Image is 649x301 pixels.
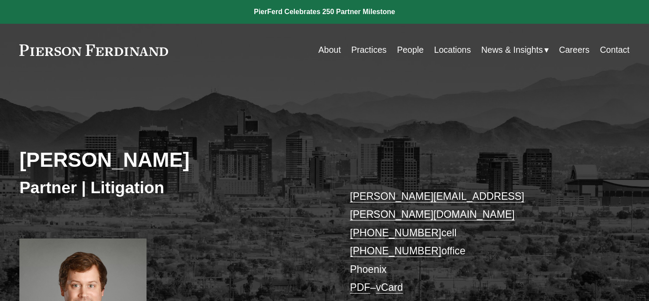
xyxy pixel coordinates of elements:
a: [PHONE_NUMBER] [350,245,441,257]
h2: [PERSON_NAME] [19,148,324,173]
span: News & Insights [481,42,543,58]
a: People [397,41,424,59]
a: Locations [434,41,471,59]
a: PDF [350,282,370,293]
a: folder dropdown [481,41,549,59]
a: Contact [600,41,629,59]
a: [PERSON_NAME][EMAIL_ADDRESS][PERSON_NAME][DOMAIN_NAME] [350,191,524,220]
a: Careers [559,41,589,59]
p: cell office Phoenix – [350,187,604,297]
a: vCard [376,282,403,293]
a: [PHONE_NUMBER] [350,227,441,239]
a: Practices [351,41,386,59]
h3: Partner | Litigation [19,177,324,198]
a: About [319,41,341,59]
